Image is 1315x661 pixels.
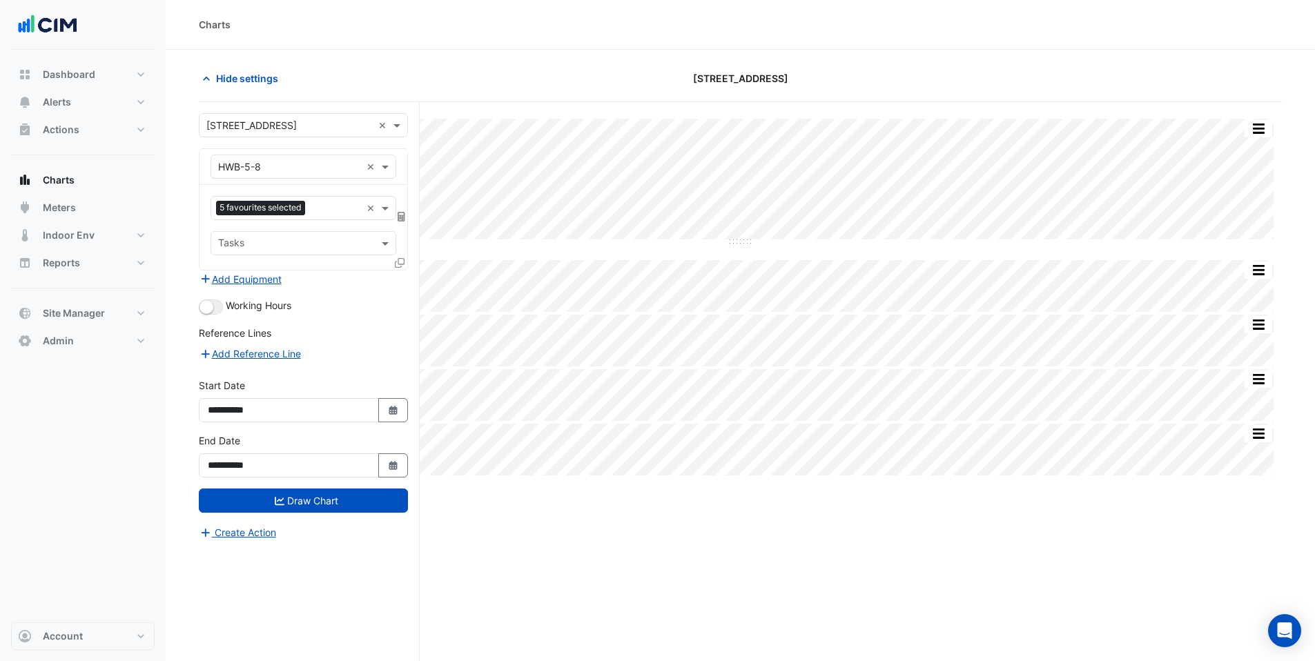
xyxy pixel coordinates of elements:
div: Charts [199,17,231,32]
span: [STREET_ADDRESS] [693,71,788,86]
app-icon: Site Manager [18,306,32,320]
span: 5 favourites selected [216,201,305,215]
span: Charts [43,173,75,187]
span: Account [43,629,83,643]
button: Actions [11,116,155,144]
span: Dashboard [43,68,95,81]
span: Clear [367,159,378,174]
span: Choose Function [396,210,408,222]
button: Account [11,622,155,650]
button: More Options [1245,371,1272,388]
button: Create Action [199,524,277,540]
button: Alerts [11,88,155,116]
fa-icon: Select Date [387,404,400,416]
span: Clone Favourites and Tasks from this Equipment to other Equipment [395,257,405,268]
app-icon: Reports [18,256,32,270]
label: Start Date [199,378,245,393]
button: Hide settings [199,66,287,90]
span: Meters [43,201,76,215]
button: Meters [11,194,155,221]
app-icon: Indoor Env [18,228,32,242]
button: Site Manager [11,299,155,327]
span: Alerts [43,95,71,109]
div: Tasks [216,235,244,253]
button: More Options [1245,425,1272,442]
span: Clear [367,201,378,215]
app-icon: Alerts [18,95,32,109]
button: Draw Chart [199,489,408,513]
button: More Options [1245,262,1272,279]
button: Reports [11,249,155,277]
label: End Date [199,433,240,448]
button: Indoor Env [11,221,155,249]
span: Admin [43,334,74,348]
span: Indoor Env [43,228,95,242]
fa-icon: Select Date [387,460,400,471]
button: Admin [11,327,155,355]
app-icon: Admin [18,334,32,348]
label: Reference Lines [199,326,271,340]
app-icon: Meters [18,201,32,215]
span: Hide settings [216,71,278,86]
span: Actions [43,123,79,137]
button: Dashboard [11,61,155,88]
app-icon: Actions [18,123,32,137]
img: Company Logo [17,11,79,39]
app-icon: Dashboard [18,68,32,81]
button: More Options [1245,120,1272,137]
button: Add Reference Line [199,346,302,362]
button: More Options [1245,316,1272,333]
app-icon: Charts [18,173,32,187]
span: Working Hours [226,299,291,311]
span: Clear [378,118,390,132]
span: Site Manager [43,306,105,320]
span: Reports [43,256,80,270]
button: Add Equipment [199,271,282,287]
div: Open Intercom Messenger [1268,614,1301,647]
button: Charts [11,166,155,194]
